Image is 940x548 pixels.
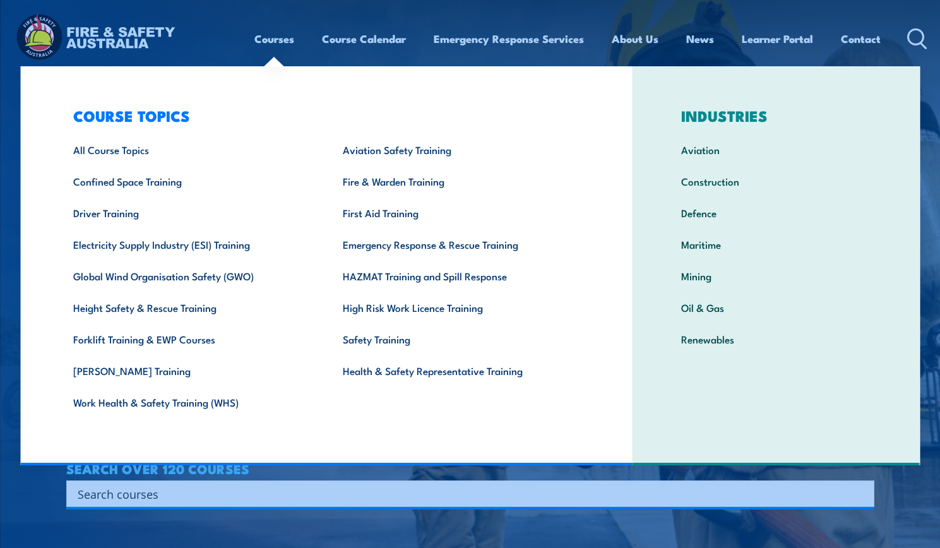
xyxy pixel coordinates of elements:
a: About Us [612,22,658,56]
a: Oil & Gas [662,292,891,323]
a: Aviation Safety Training [323,134,593,165]
a: Work Health & Safety Training (WHS) [54,386,323,418]
a: Course Calendar [322,22,406,56]
a: [PERSON_NAME] Training [54,355,323,386]
button: Search magnifier button [852,485,870,503]
a: First Aid Training [323,197,593,229]
a: Aviation [662,134,891,165]
a: Learner Portal [742,22,813,56]
a: Health & Safety Representative Training [323,355,593,386]
form: Search form [80,485,849,503]
a: Forklift Training & EWP Courses [54,323,323,355]
a: Global Wind Organisation Safety (GWO) [54,260,323,292]
a: Height Safety & Rescue Training [54,292,323,323]
a: High Risk Work Licence Training [323,292,593,323]
a: Emergency Response Services [434,22,584,56]
a: Courses [254,22,294,56]
a: Safety Training [323,323,593,355]
h3: INDUSTRIES [662,107,891,124]
a: Construction [662,165,891,197]
a: Electricity Supply Industry (ESI) Training [54,229,323,260]
a: Driver Training [54,197,323,229]
a: Renewables [662,323,891,355]
a: Confined Space Training [54,165,323,197]
h3: COURSE TOPICS [54,107,593,124]
a: All Course Topics [54,134,323,165]
a: Fire & Warden Training [323,165,593,197]
a: Maritime [662,229,891,260]
h4: SEARCH OVER 120 COURSES [66,462,874,475]
a: Emergency Response & Rescue Training [323,229,593,260]
a: Defence [662,197,891,229]
a: HAZMAT Training and Spill Response [323,260,593,292]
input: Search input [78,484,847,503]
a: News [686,22,714,56]
a: Contact [841,22,881,56]
a: Mining [662,260,891,292]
